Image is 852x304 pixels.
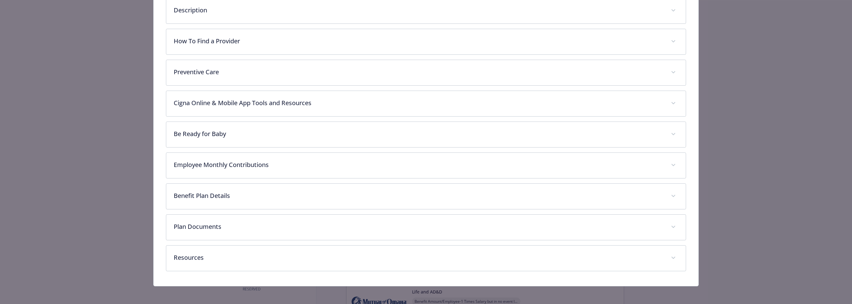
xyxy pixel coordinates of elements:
p: How To Find a Provider [174,36,663,46]
div: Benefit Plan Details [166,184,685,209]
p: Resources [174,253,663,262]
p: Cigna Online & Mobile App Tools and Resources [174,98,663,108]
div: How To Find a Provider [166,29,685,54]
p: Be Ready for Baby [174,129,663,139]
div: Cigna Online & Mobile App Tools and Resources [166,91,685,116]
div: Employee Monthly Contributions [166,153,685,178]
p: Employee Monthly Contributions [174,160,663,169]
p: Description [174,6,663,15]
div: Be Ready for Baby [166,122,685,147]
p: Benefit Plan Details [174,191,663,200]
div: Preventive Care [166,60,685,85]
p: Plan Documents [174,222,663,231]
p: Preventive Care [174,67,663,77]
div: Plan Documents [166,215,685,240]
div: Resources [166,246,685,271]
